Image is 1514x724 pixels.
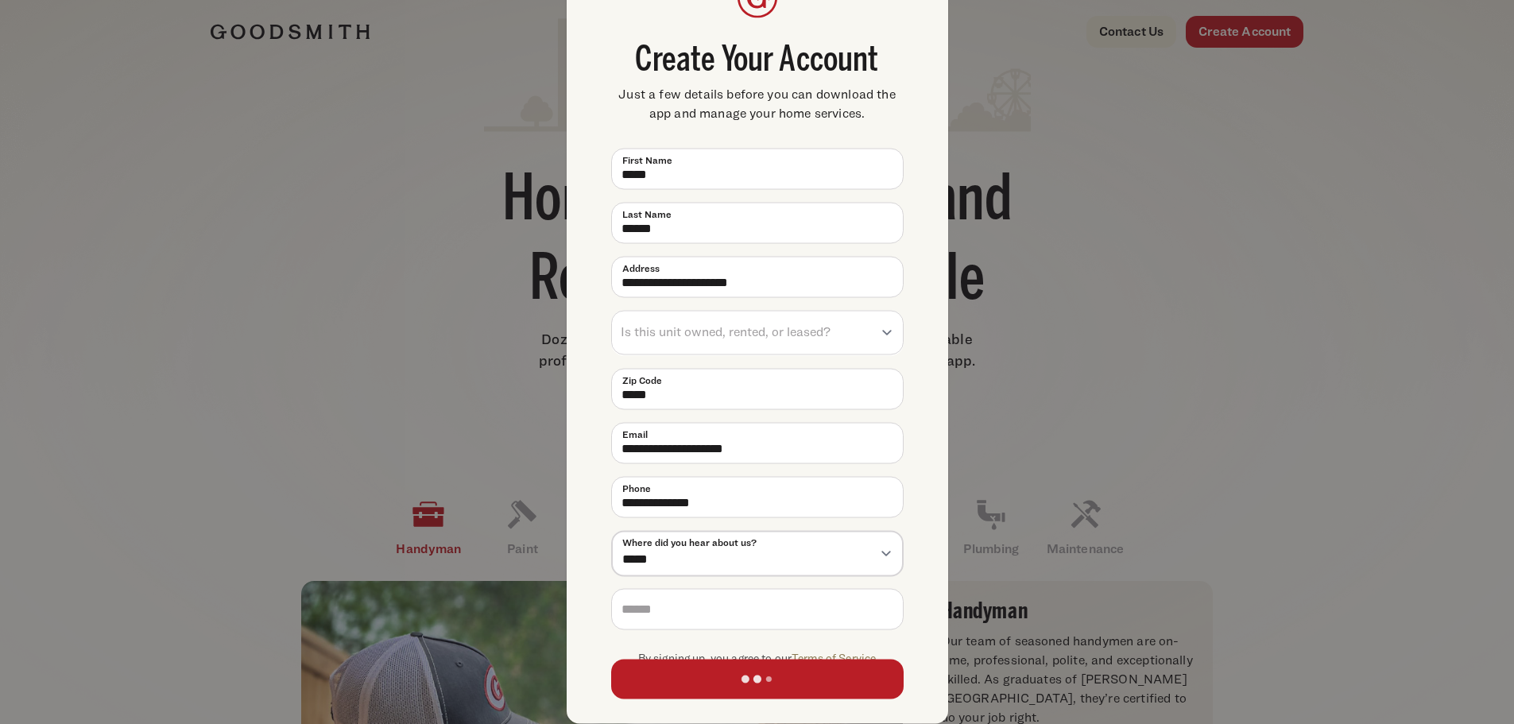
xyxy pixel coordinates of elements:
span: Just a few details before you can download the app and manage your home services. [611,84,904,122]
span: First Name [622,153,672,167]
button: Submit and Get the App [611,660,904,699]
span: Last Name [622,207,672,221]
span: Zip Code [622,373,662,387]
span: Email [622,427,648,441]
a: Terms of Service [792,650,876,664]
p: By signing up, you agree to our [611,649,904,667]
span: Create Your Account [611,43,904,78]
span: Where did you hear about us? [622,535,757,549]
span: Address [622,261,660,275]
span: Phone [622,481,651,495]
